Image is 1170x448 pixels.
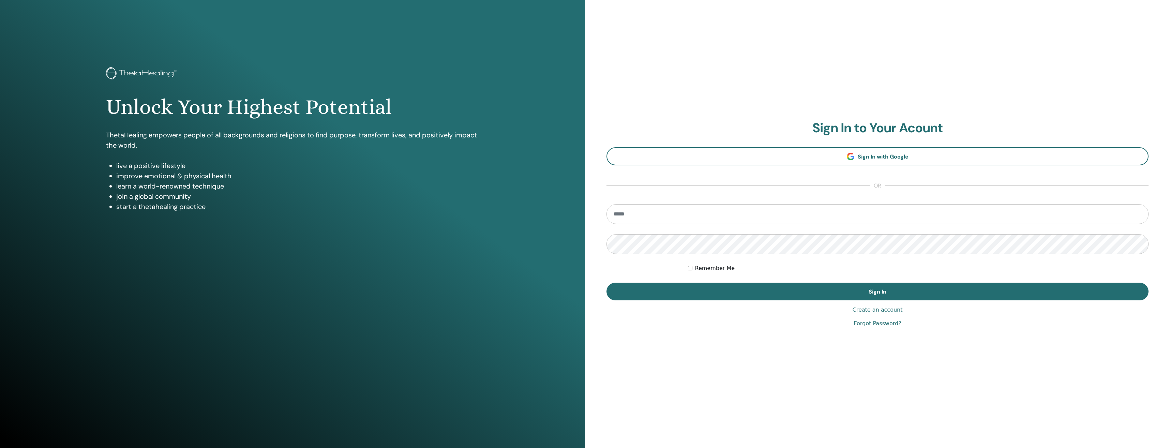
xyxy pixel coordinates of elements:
label: Remember Me [695,264,735,272]
span: or [870,182,885,190]
li: learn a world-renowned technique [116,181,479,191]
a: Forgot Password? [854,319,901,328]
span: Sign In with Google [858,153,909,160]
a: Create an account [852,306,902,314]
a: Sign In with Google [606,147,1149,165]
div: Keep me authenticated indefinitely or until I manually logout [688,264,1149,272]
p: ThetaHealing empowers people of all backgrounds and religions to find purpose, transform lives, a... [106,130,479,150]
li: live a positive lifestyle [116,161,479,171]
span: Sign In [869,288,886,295]
h1: Unlock Your Highest Potential [106,94,479,120]
li: join a global community [116,191,479,201]
li: improve emotional & physical health [116,171,479,181]
h2: Sign In to Your Acount [606,120,1149,136]
button: Sign In [606,283,1149,300]
li: start a thetahealing practice [116,201,479,212]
